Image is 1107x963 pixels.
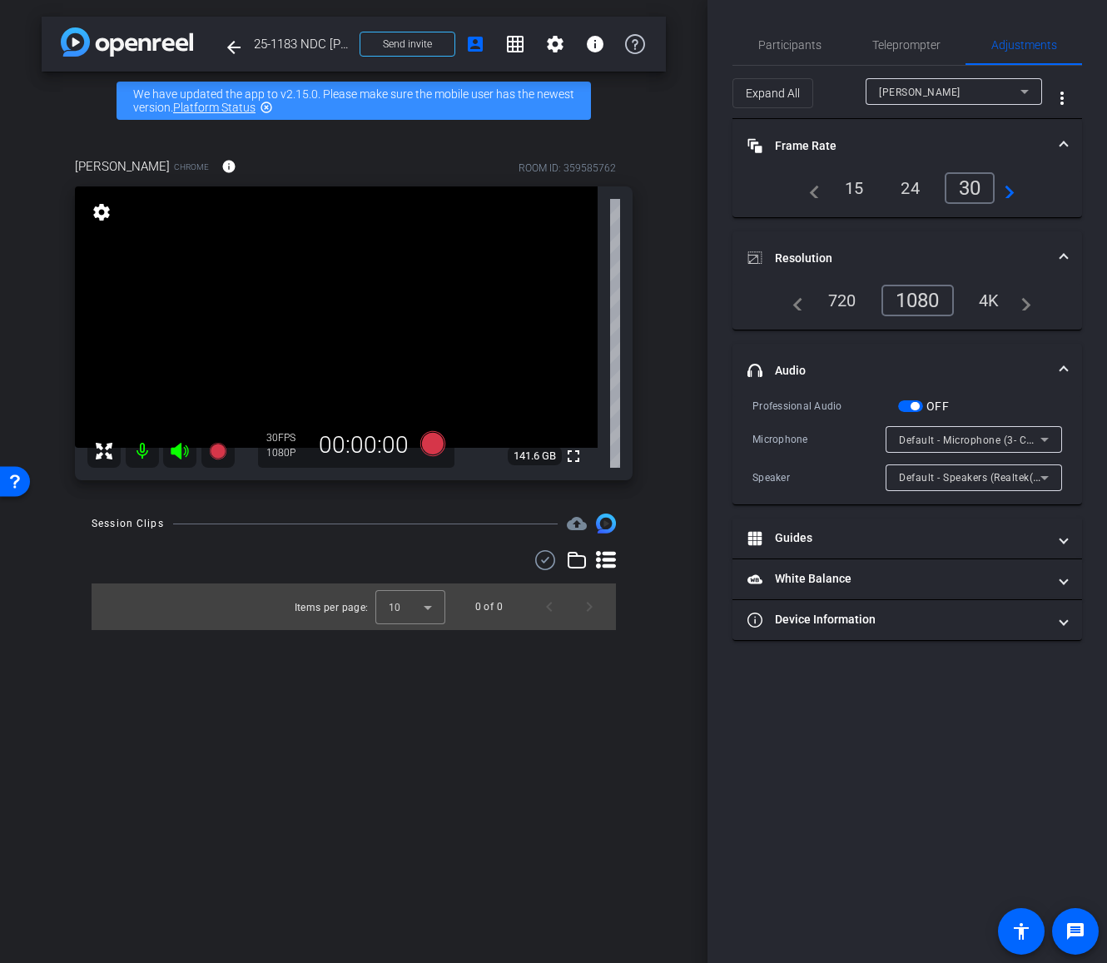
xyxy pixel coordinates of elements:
mat-icon: info [585,34,605,54]
div: 1080 [881,285,954,316]
span: 25-1183 NDC [PERSON_NAME] Chicago Intro [254,27,350,61]
mat-panel-title: Audio [747,362,1047,380]
mat-panel-title: Frame Rate [747,137,1047,155]
div: 30 [945,172,995,204]
mat-icon: navigate_before [783,290,803,310]
button: Next page [569,587,609,627]
span: Destinations for your clips [567,514,587,534]
button: More Options for Adjustments Panel [1042,78,1082,118]
mat-panel-title: White Balance [747,570,1047,588]
mat-icon: fullscreen [563,446,583,466]
mat-expansion-panel-header: Audio [732,344,1082,397]
span: Send invite [383,37,432,51]
div: Speaker [752,469,886,486]
div: Audio [732,397,1082,504]
img: app-logo [61,27,193,57]
span: Chrome [174,161,209,173]
a: Platform Status [173,101,256,114]
span: Expand All [746,77,800,109]
div: Microphone [752,431,886,448]
div: 30 [266,431,308,444]
mat-expansion-panel-header: Resolution [732,231,1082,285]
mat-icon: account_box [465,34,485,54]
div: Resolution [732,285,1082,330]
div: ROOM ID: 359585762 [519,161,616,176]
div: 24 [888,174,932,202]
mat-expansion-panel-header: White Balance [732,559,1082,599]
button: Send invite [360,32,455,57]
div: Frame Rate [732,172,1082,217]
mat-icon: navigate_before [800,178,820,198]
div: 4K [966,286,1012,315]
div: 1080P [266,446,308,459]
mat-expansion-panel-header: Device Information [732,600,1082,640]
mat-icon: info [221,159,236,174]
mat-panel-title: Guides [747,529,1047,547]
span: [PERSON_NAME] [75,157,170,176]
div: 00:00:00 [308,431,419,459]
div: 15 [832,174,876,202]
span: Teleprompter [872,39,941,51]
mat-icon: grid_on [505,34,525,54]
mat-icon: more_vert [1052,88,1072,108]
mat-icon: navigate_next [995,178,1015,198]
mat-expansion-panel-header: Frame Rate [732,119,1082,172]
label: OFF [923,398,949,414]
mat-panel-title: Resolution [747,250,1047,267]
div: 720 [816,286,869,315]
div: Session Clips [92,515,164,532]
img: Session clips [596,514,616,534]
button: Expand All [732,78,813,108]
mat-icon: settings [545,34,565,54]
span: FPS [278,432,295,444]
mat-icon: message [1065,921,1085,941]
mat-icon: settings [90,202,113,222]
mat-icon: navigate_next [1011,290,1031,310]
span: Default - Speakers (Realtek(R) Audio) [899,470,1079,484]
button: Previous page [529,587,569,627]
span: Adjustments [991,39,1057,51]
div: We have updated the app to v2.15.0. Please make sure the mobile user has the newest version. [117,82,591,120]
span: 141.6 GB [508,446,562,466]
span: Participants [758,39,822,51]
mat-icon: arrow_back [224,37,244,57]
mat-icon: cloud_upload [567,514,587,534]
mat-panel-title: Device Information [747,611,1047,628]
div: Professional Audio [752,398,898,414]
mat-icon: accessibility [1011,921,1031,941]
div: Items per page: [295,599,369,616]
mat-expansion-panel-header: Guides [732,519,1082,558]
mat-icon: highlight_off [260,101,273,114]
div: 0 of 0 [475,598,503,615]
span: [PERSON_NAME] [879,87,961,98]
